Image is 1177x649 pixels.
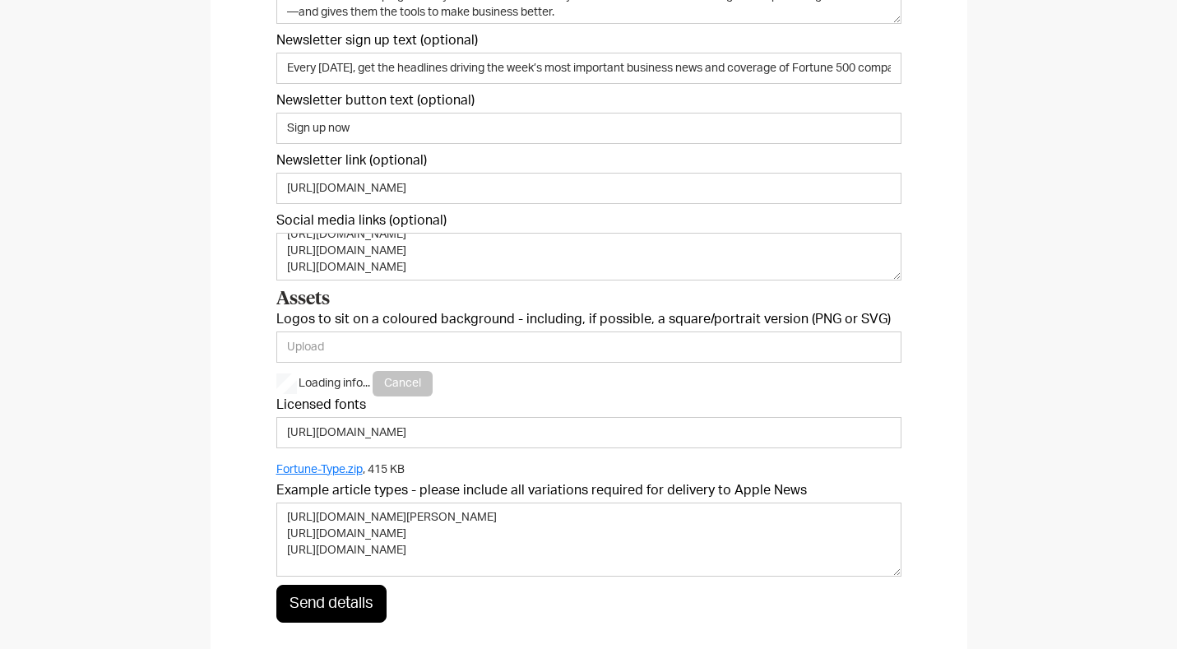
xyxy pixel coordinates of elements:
[363,464,405,475] div: , 415 KB
[276,482,901,498] label: Example article types - please include all variations required for delivery to Apple News
[276,173,901,204] input: eg. https://www.webaddress.com/newsletters
[276,289,901,310] h3: Assets
[276,92,901,109] label: Newsletter button text (optional)
[276,331,901,363] input: Upload
[276,152,901,169] label: Newsletter link (optional)
[276,417,901,448] input: Upload
[276,53,901,84] input: Eg. Sign up for our weekly newsletter
[276,396,901,413] label: Licensed fonts
[276,311,901,327] label: Logos to sit on a coloured background - including, if possible, a square/portrait version (PNG or...
[299,371,370,396] div: Loading info...
[276,464,363,475] div: Fortune-Type.zip
[276,585,387,623] input: Send details
[276,212,901,229] label: Social media links (optional)
[373,371,433,396] button: Cancel
[276,113,901,144] input: eg. Subscribe Today
[276,32,901,49] label: Newsletter sign up text (optional)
